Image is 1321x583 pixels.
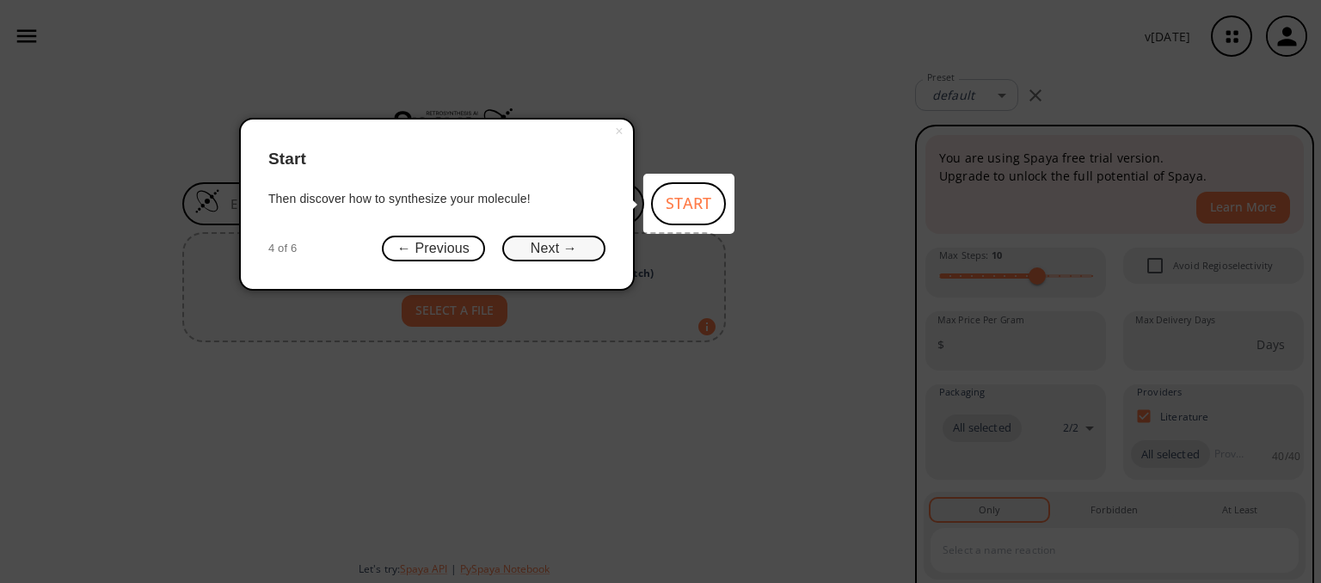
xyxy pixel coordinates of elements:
[268,240,297,257] span: 4 of 6
[382,236,485,262] button: ← Previous
[268,133,605,186] header: Start
[502,236,605,262] button: Next →
[268,190,605,208] div: Then discover how to synthesize your molecule!
[651,182,726,225] button: START
[605,120,633,144] button: Close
